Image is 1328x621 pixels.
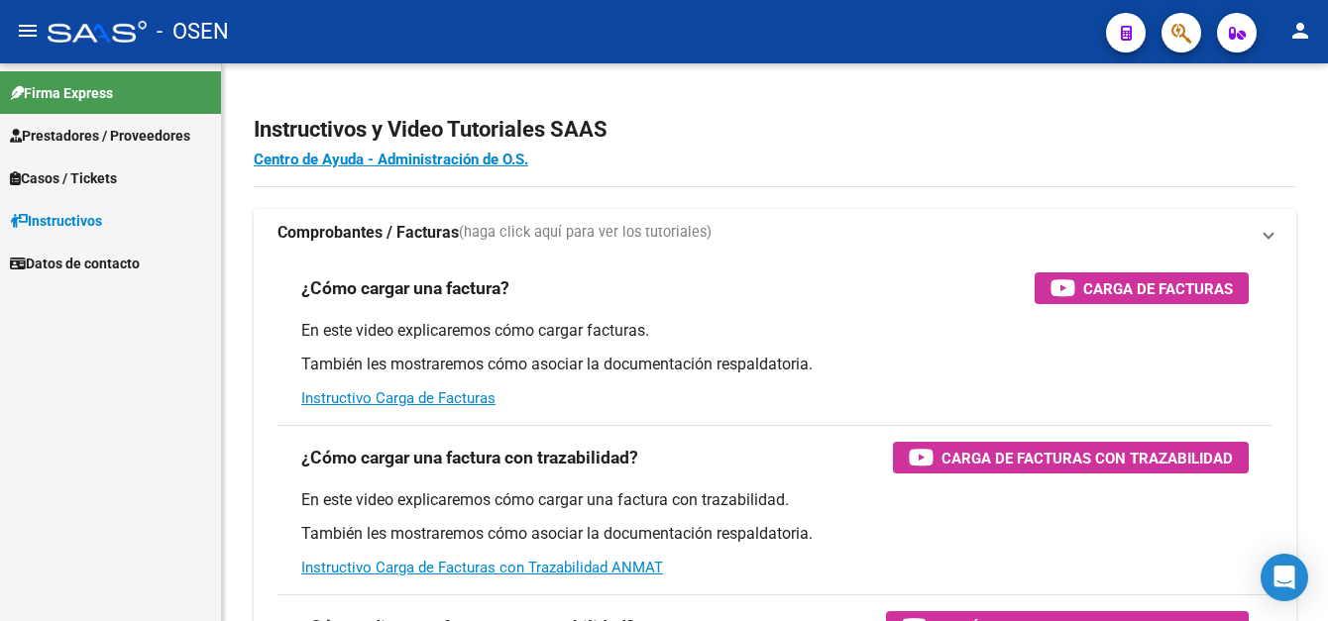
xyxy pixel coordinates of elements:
span: Instructivos [10,210,102,232]
mat-icon: person [1288,19,1312,43]
h2: Instructivos y Video Tutoriales SAAS [254,111,1296,149]
span: Carga de Facturas [1083,276,1233,301]
span: Datos de contacto [10,253,140,274]
mat-expansion-panel-header: Comprobantes / Facturas(haga click aquí para ver los tutoriales) [254,209,1296,257]
a: Centro de Ayuda - Administración de O.S. [254,151,528,168]
div: Open Intercom Messenger [1261,554,1308,601]
strong: Comprobantes / Facturas [277,222,459,244]
a: Instructivo Carga de Facturas [301,389,496,407]
mat-icon: menu [16,19,40,43]
p: En este video explicaremos cómo cargar una factura con trazabilidad. [301,489,1249,511]
span: (haga click aquí para ver los tutoriales) [459,222,712,244]
button: Carga de Facturas con Trazabilidad [893,442,1249,473]
span: Casos / Tickets [10,167,117,189]
p: También les mostraremos cómo asociar la documentación respaldatoria. [301,523,1249,545]
span: Firma Express [10,82,113,104]
span: Prestadores / Proveedores [10,125,190,147]
p: También les mostraremos cómo asociar la documentación respaldatoria. [301,354,1249,375]
h3: ¿Cómo cargar una factura? [301,274,509,302]
span: Carga de Facturas con Trazabilidad [941,446,1233,470]
h3: ¿Cómo cargar una factura con trazabilidad? [301,444,638,471]
p: En este video explicaremos cómo cargar facturas. [301,320,1249,342]
a: Instructivo Carga de Facturas con Trazabilidad ANMAT [301,559,663,576]
span: - OSEN [157,10,229,53]
button: Carga de Facturas [1035,272,1249,304]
